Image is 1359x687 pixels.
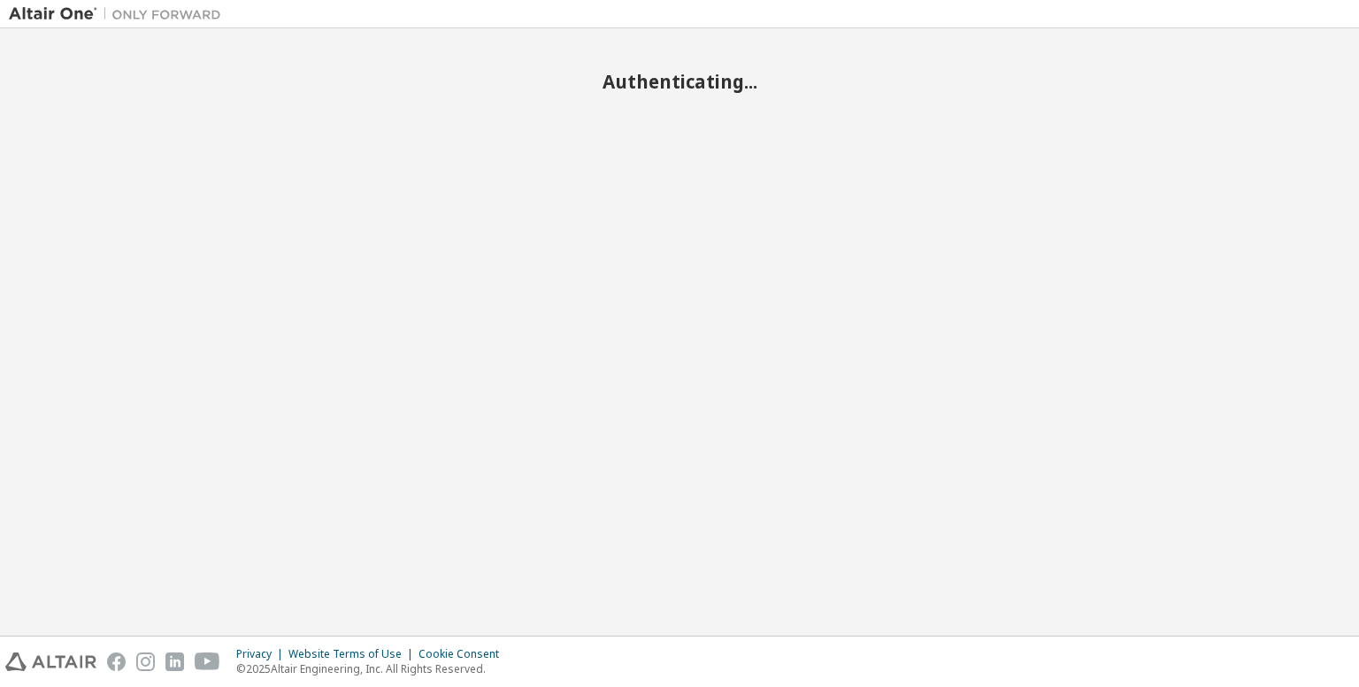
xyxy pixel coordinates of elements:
[236,661,510,676] p: © 2025 Altair Engineering, Inc. All Rights Reserved.
[165,652,184,671] img: linkedin.svg
[418,647,510,661] div: Cookie Consent
[236,647,288,661] div: Privacy
[195,652,220,671] img: youtube.svg
[9,70,1350,93] h2: Authenticating...
[5,652,96,671] img: altair_logo.svg
[9,5,230,23] img: Altair One
[107,652,126,671] img: facebook.svg
[136,652,155,671] img: instagram.svg
[288,647,418,661] div: Website Terms of Use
